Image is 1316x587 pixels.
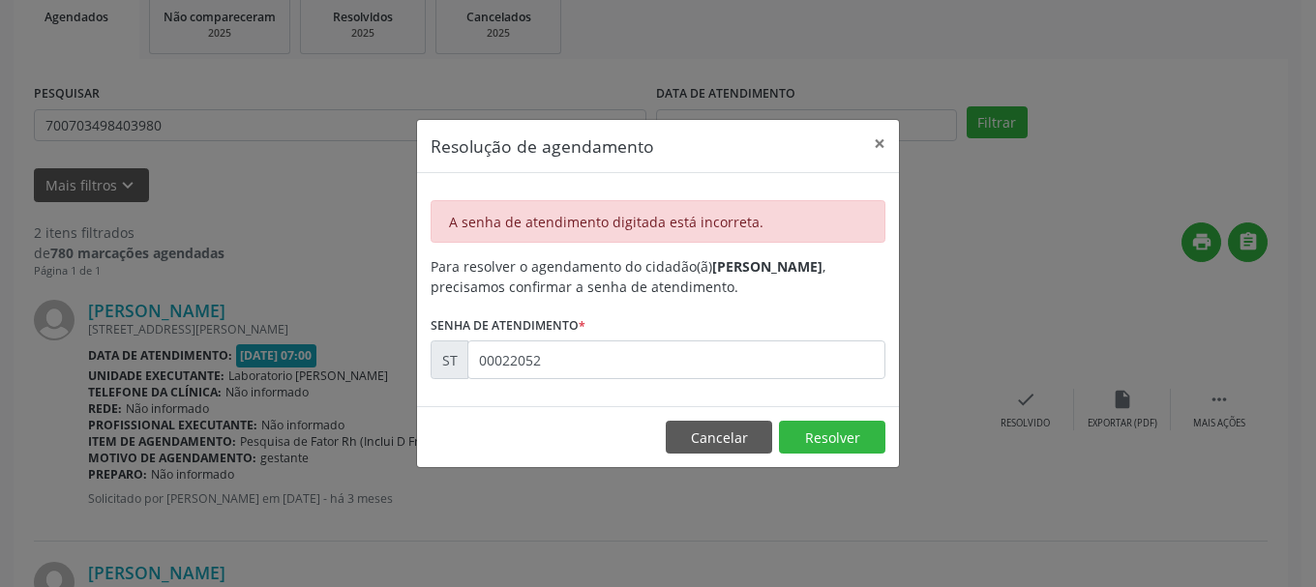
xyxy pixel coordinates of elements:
label: Senha de atendimento [431,310,585,340]
h5: Resolução de agendamento [431,133,654,159]
button: Resolver [779,421,885,454]
button: Close [860,120,899,167]
div: Para resolver o agendamento do cidadão(ã) , precisamos confirmar a senha de atendimento. [431,256,885,297]
div: A senha de atendimento digitada está incorreta. [431,200,885,243]
div: ST [431,340,468,379]
b: [PERSON_NAME] [712,257,822,276]
button: Cancelar [666,421,772,454]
